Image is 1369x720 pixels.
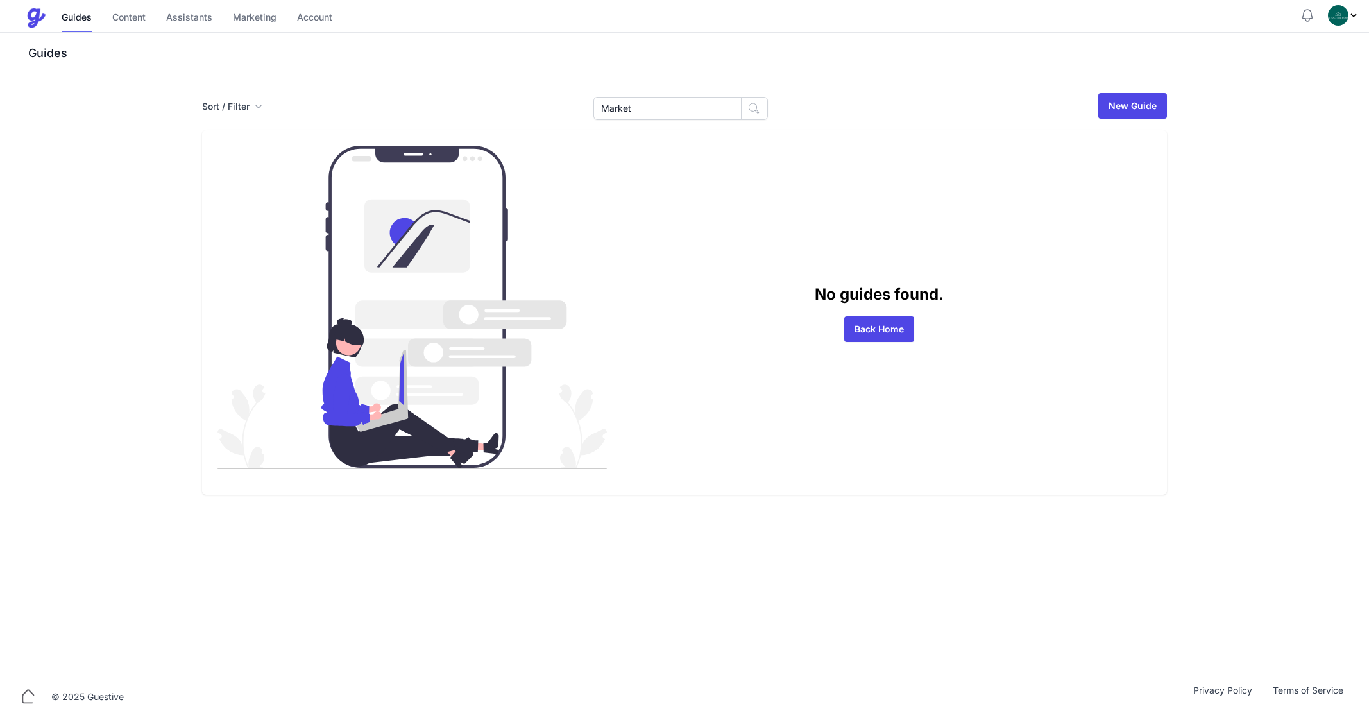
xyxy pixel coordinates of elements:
[112,4,146,32] a: Content
[62,4,92,32] a: Guides
[51,690,124,703] div: © 2025 Guestive
[26,46,1369,61] h3: Guides
[607,283,1152,306] p: No guides found.
[202,100,262,113] button: Sort / Filter
[217,146,607,469] img: guides_empty-d86bb564b29550a31688b3f861ba8bd6c8a7e1b83f23caef24972e3052780355.svg
[1328,5,1359,26] div: Profile Menu
[1300,8,1315,23] button: Notifications
[1328,5,1348,26] img: oovs19i4we9w73xo0bfpgswpi0cd
[1098,93,1167,119] a: New Guide
[233,4,276,32] a: Marketing
[26,8,46,28] img: Guestive Guides
[593,97,742,120] input: Search Guides
[166,4,212,32] a: Assistants
[1183,684,1263,710] a: Privacy Policy
[297,4,332,32] a: Account
[1263,684,1354,710] a: Terms of Service
[844,316,914,342] a: Back Home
